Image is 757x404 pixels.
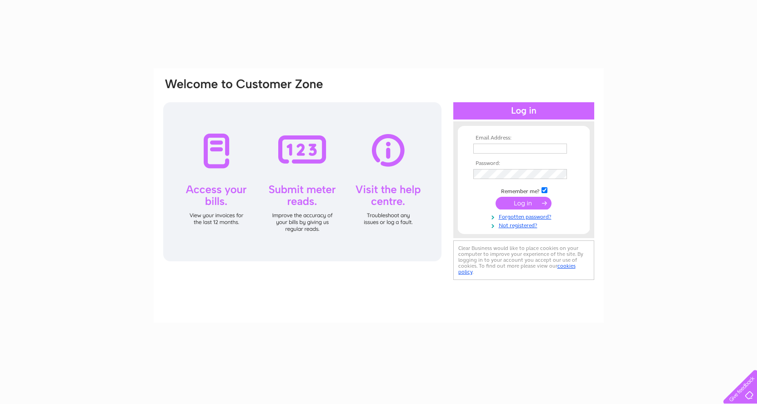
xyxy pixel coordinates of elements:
input: Submit [496,197,551,209]
td: Remember me? [471,186,577,195]
div: Clear Business would like to place cookies on your computer to improve your experience of the sit... [453,240,594,280]
a: Forgotten password? [473,212,577,220]
th: Email Address: [471,135,577,141]
a: Not registered? [473,220,577,229]
th: Password: [471,160,577,167]
a: cookies policy [458,263,576,275]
